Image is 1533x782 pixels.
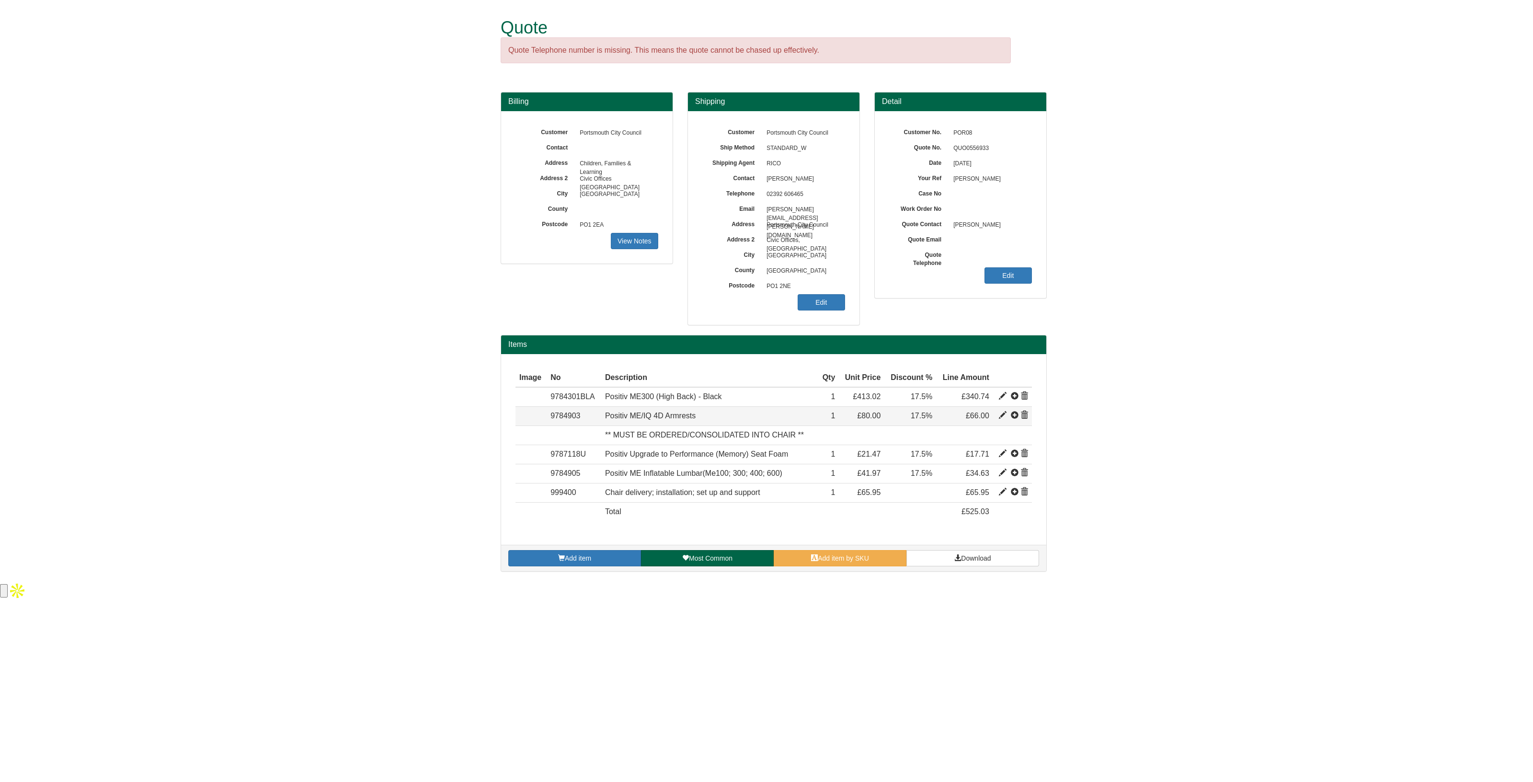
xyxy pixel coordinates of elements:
th: Unit Price [839,368,884,388]
label: County [515,202,575,213]
label: City [702,248,762,259]
th: Description [601,368,818,388]
span: QUO0556933 [949,141,1032,156]
label: City [515,187,575,198]
h3: Shipping [695,97,852,106]
label: Address [515,156,575,167]
span: Download [961,554,991,562]
span: £80.00 [857,412,881,420]
span: £66.00 [966,412,989,420]
label: County [702,264,762,275]
label: Quote Contact [889,218,949,229]
th: Image [515,368,547,388]
span: 1 [831,412,835,420]
h1: Quote [501,18,1011,37]
td: 9784905 [547,464,601,483]
span: POR08 [949,126,1032,141]
span: Positiv ME/IQ 4D Armrests [605,412,696,420]
a: Edit [798,294,845,310]
span: £413.02 [853,392,881,401]
th: Discount % [884,368,936,388]
h3: Detail [882,97,1039,106]
h2: Items [508,340,1039,349]
a: Edit [984,267,1032,284]
td: Total [601,502,818,521]
label: Address [702,218,762,229]
span: £65.95 [857,488,881,496]
span: Portsmouth City Council [762,126,845,141]
span: 17.5% [911,450,932,458]
span: [PERSON_NAME] [949,218,1032,233]
label: Work Order No [889,202,949,213]
label: Customer [515,126,575,137]
img: Apollo [8,581,27,600]
label: Quote No. [889,141,949,152]
label: Address 2 [515,172,575,183]
label: Quote Telephone [889,248,949,267]
h3: Billing [508,97,665,106]
span: 1 [831,469,835,477]
span: [PERSON_NAME][EMAIL_ADDRESS][PERSON_NAME][DOMAIN_NAME] [762,202,845,218]
span: PO1 2EA [575,218,658,233]
span: £65.95 [966,488,989,496]
span: £34.63 [966,469,989,477]
td: 9784301BLA [547,387,601,406]
label: Customer No. [889,126,949,137]
span: Add item [565,554,591,562]
span: Chair delivery; installation; set up and support [605,488,760,496]
span: STANDARD_W [762,141,845,156]
span: Civic Offices, [GEOGRAPHIC_DATA] [762,233,845,248]
label: Email [702,202,762,213]
label: Postcode [515,218,575,229]
span: Portsmouth City Council [575,126,658,141]
label: Quote Email [889,233,949,244]
span: [GEOGRAPHIC_DATA] [762,248,845,264]
span: PO1 2NE [762,279,845,294]
span: 1 [831,450,835,458]
th: Line Amount [936,368,993,388]
span: RICO [762,156,845,172]
span: 17.5% [911,469,932,477]
span: Civic Offices [GEOGRAPHIC_DATA] [575,172,658,187]
th: Qty [818,368,839,388]
span: Positiv ME300 (High Back) - Black [605,392,722,401]
span: [PERSON_NAME] [762,172,845,187]
a: Download [906,550,1039,566]
label: Contact [702,172,762,183]
span: Positiv Upgrade to Performance (Memory) Seat Foam [605,450,788,458]
td: 999400 [547,483,601,502]
span: ** MUST BE ORDERED/CONSOLIDATED INTO CHAIR ** [605,431,804,439]
label: Ship Method [702,141,762,152]
label: Date [889,156,949,167]
span: £525.03 [961,507,989,516]
label: Shipping Agent [702,156,762,167]
span: Children, Families & Learning [575,156,658,172]
span: £340.74 [961,392,989,401]
span: [PERSON_NAME] [949,172,1032,187]
span: 17.5% [911,392,932,401]
span: [GEOGRAPHIC_DATA] [762,264,845,279]
span: £41.97 [857,469,881,477]
label: Postcode [702,279,762,290]
span: 02392 606465 [762,187,845,202]
td: 9787118U [547,445,601,464]
span: 17.5% [911,412,932,420]
span: Add item by SKU [818,554,869,562]
span: Most Common [689,554,732,562]
label: Your Ref [889,172,949,183]
div: Quote Telephone number is missing. This means the quote cannot be chased up effectively. [501,37,1011,64]
label: Address 2 [702,233,762,244]
th: No [547,368,601,388]
span: Positiv ME Inflatable Lumbar(Me100; 300; 400; 600) [605,469,782,477]
label: Telephone [702,187,762,198]
label: Customer [702,126,762,137]
span: £17.71 [966,450,989,458]
label: Case No [889,187,949,198]
span: 1 [831,392,835,401]
span: [GEOGRAPHIC_DATA] [575,187,658,202]
label: Contact [515,141,575,152]
td: 9784903 [547,407,601,426]
span: £21.47 [857,450,881,458]
span: 1 [831,488,835,496]
a: View Notes [611,233,658,249]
